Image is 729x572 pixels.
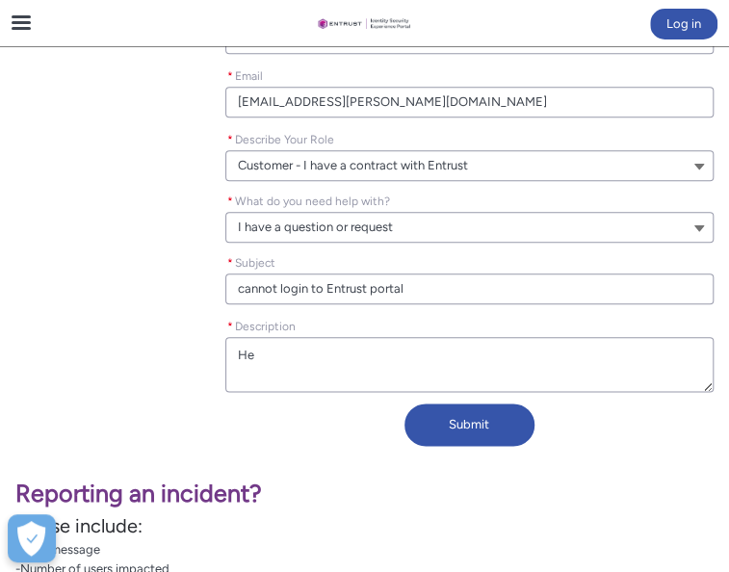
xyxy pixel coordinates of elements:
[225,150,715,181] button: Describe Your Role
[225,212,715,243] button: What do you need help with?
[15,511,714,540] p: Please include:
[404,403,534,446] button: Submit
[225,64,271,85] label: Email
[227,256,233,270] abbr: required
[8,514,56,562] button: Open Preferences
[225,189,398,210] label: What do you need help with?
[238,213,393,242] span: I have a question or request
[227,320,233,333] abbr: required
[225,314,303,335] label: Description
[225,250,283,272] label: Subject
[8,514,56,562] div: Cookie Preferences
[15,476,714,512] p: Reporting an incident?
[650,9,717,39] button: Log in
[227,133,233,146] abbr: required
[238,151,468,180] span: Customer - I have a contract with Entrust
[227,195,233,208] abbr: required
[225,127,342,148] label: Describe Your Role
[227,69,233,83] abbr: required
